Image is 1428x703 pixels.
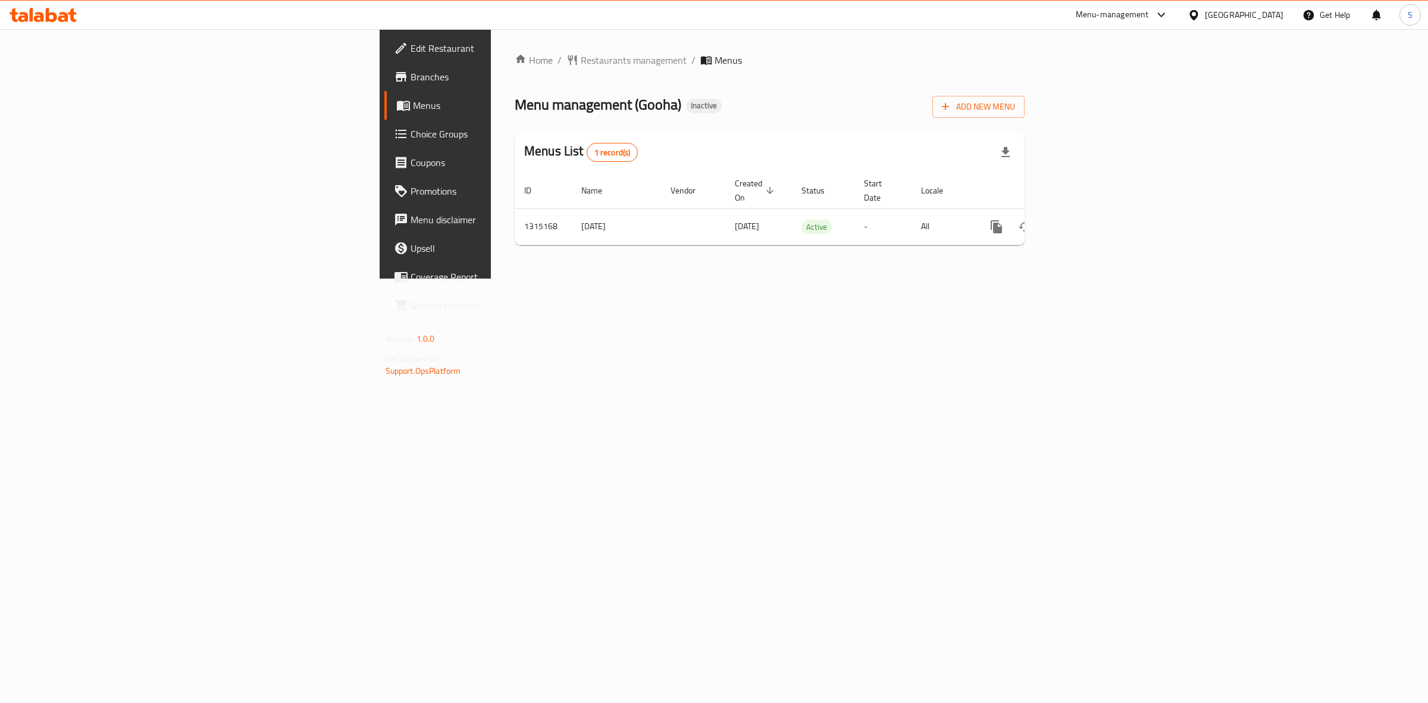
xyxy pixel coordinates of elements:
span: 1 record(s) [587,147,638,158]
span: [DATE] [735,218,759,234]
a: Grocery Checklist [384,291,618,320]
span: Promotions [411,184,609,198]
a: Branches [384,63,618,91]
span: Edit Restaurant [411,41,609,55]
div: Inactive [686,99,722,113]
a: Menus [384,91,618,120]
span: Coverage Report [411,270,609,284]
span: Version: [386,331,415,346]
span: Locale [921,183,959,198]
span: Get support on: [386,351,440,367]
span: Restaurants management [581,53,687,67]
span: Branches [411,70,609,84]
span: Menus [715,53,742,67]
span: Coupons [411,155,609,170]
span: Vendor [671,183,711,198]
span: Active [801,220,832,234]
span: Status [801,183,840,198]
span: Name [581,183,618,198]
span: ID [524,183,547,198]
span: S [1408,8,1413,21]
a: Upsell [384,234,618,263]
a: Choice Groups [384,120,618,148]
a: Support.OpsPlatform [386,363,461,379]
a: Promotions [384,177,618,205]
div: Menu-management [1076,8,1149,22]
button: Change Status [1011,213,1039,241]
a: Menu disclaimer [384,205,618,234]
div: Export file [991,138,1020,167]
td: - [854,208,912,245]
span: Menus [413,98,609,113]
h2: Menus List [524,142,638,162]
span: 1.0.0 [416,331,435,346]
li: / [691,53,696,67]
nav: breadcrumb [515,53,1025,67]
th: Actions [973,173,1106,209]
span: Grocery Checklist [411,298,609,313]
span: Menu disclaimer [411,213,609,227]
button: more [982,213,1011,241]
span: Add New Menu [942,99,1015,114]
span: Created On [735,176,778,205]
span: Start Date [864,176,897,205]
div: [GEOGRAPHIC_DATA] [1205,8,1283,21]
td: All [912,208,973,245]
a: Coupons [384,148,618,177]
button: Add New Menu [932,96,1025,118]
span: Choice Groups [411,127,609,141]
a: Coverage Report [384,263,618,291]
a: Edit Restaurant [384,34,618,63]
span: Upsell [411,241,609,255]
span: Inactive [686,101,722,111]
a: Restaurants management [566,53,687,67]
table: enhanced table [515,173,1106,245]
div: Total records count [587,143,638,162]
